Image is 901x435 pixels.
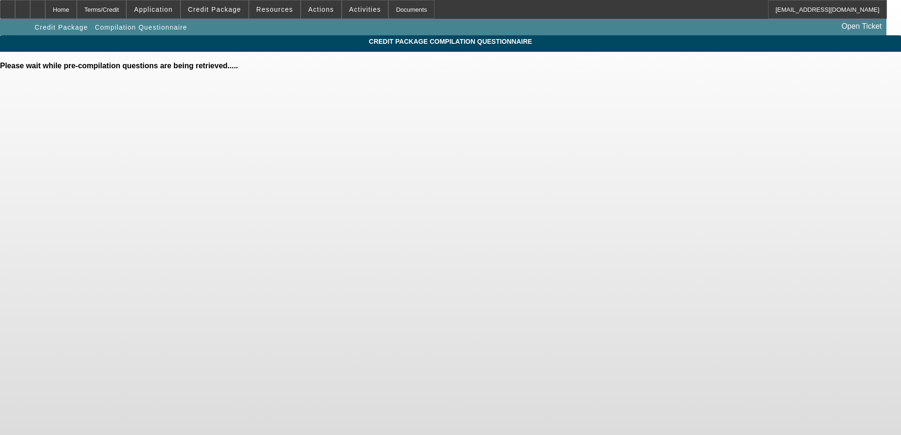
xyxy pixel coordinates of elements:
[95,24,187,31] span: Compilation Questionnaire
[7,38,894,45] span: Credit Package Compilation Questionnaire
[188,6,241,13] span: Credit Package
[34,24,88,31] span: Credit Package
[342,0,388,18] button: Activities
[256,6,293,13] span: Resources
[838,18,885,34] a: Open Ticket
[249,0,300,18] button: Resources
[32,19,90,36] button: Credit Package
[181,0,248,18] button: Credit Package
[92,19,189,36] button: Compilation Questionnaire
[127,0,180,18] button: Application
[134,6,172,13] span: Application
[301,0,341,18] button: Actions
[308,6,334,13] span: Actions
[349,6,381,13] span: Activities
